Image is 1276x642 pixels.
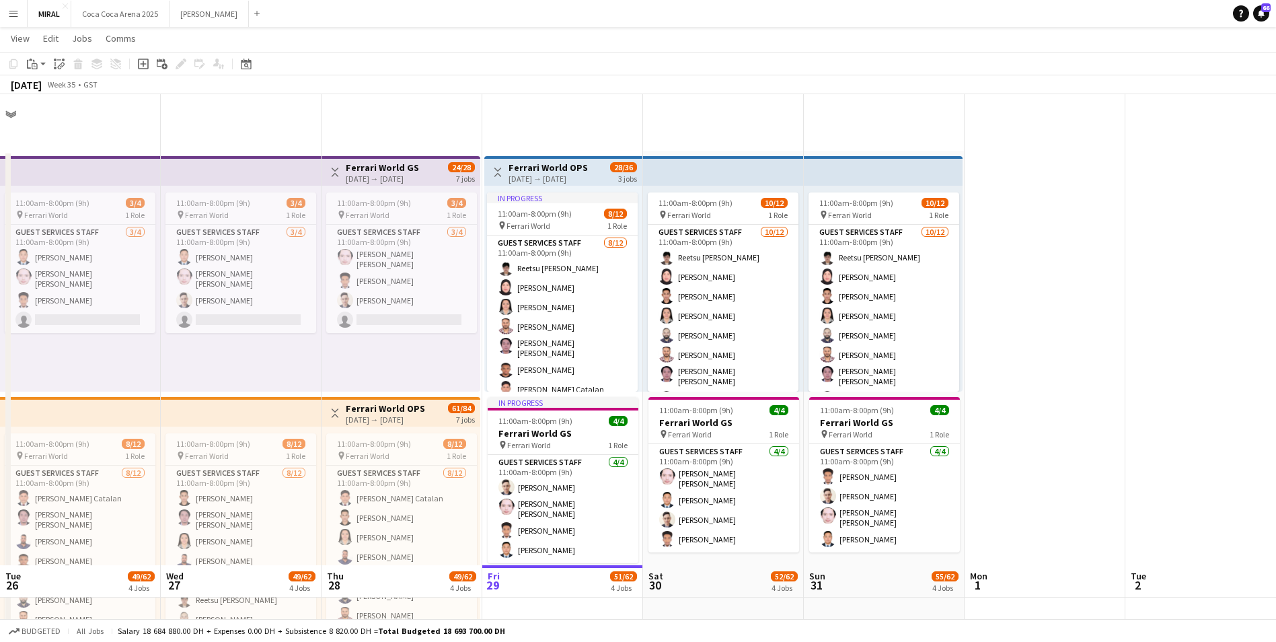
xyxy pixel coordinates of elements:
span: Mon [970,570,987,582]
div: 11:00am-8:00pm (9h)10/12 Ferrari World1 RoleGuest Services Staff10/1211:00am-8:00pm (9h)Reetsu [P... [648,192,798,392]
span: 66 [1261,3,1271,12]
span: Wed [166,570,184,582]
span: 11:00am-8:00pm (9h) [819,198,893,208]
div: In progress [488,397,638,408]
div: In progress11:00am-8:00pm (9h)4/4Ferrari World GS Ferrari World1 RoleGuest Services Staff4/411:00... [488,397,638,563]
app-job-card: 11:00am-8:00pm (9h)10/12 Ferrari World1 RoleGuest Services Staff10/1211:00am-8:00pm (9h)Reetsu [P... [809,192,959,392]
div: GST [83,79,98,90]
div: 3 jobs [618,172,637,184]
app-job-card: 11:00am-8:00pm (9h)3/4 Ferrari World1 RoleGuest Services Staff3/411:00am-8:00pm (9h)[PERSON_NAME]... [326,192,477,333]
span: 1 Role [286,210,305,220]
span: 1 Role [447,451,466,461]
div: [DATE] [11,78,42,92]
span: Sat [648,570,663,582]
span: 11:00am-8:00pm (9h) [15,439,89,449]
span: 1 Role [125,451,145,461]
a: Edit [38,30,64,47]
span: Ferrari World [185,451,229,461]
span: 4/4 [770,405,788,415]
span: 11:00am-8:00pm (9h) [820,405,894,415]
span: Tue [5,570,21,582]
span: 8/12 [604,209,627,219]
span: Ferrari World [346,210,389,220]
span: 1 Role [929,210,948,220]
button: [PERSON_NAME] [170,1,249,27]
span: Week 35 [44,79,78,90]
h3: Ferrari World GS [346,162,419,174]
h3: Ferrari World GS [488,427,638,439]
span: 1 Role [769,429,788,439]
span: 8/12 [283,439,305,449]
span: 1 Role [607,221,627,231]
div: 11:00am-8:00pm (9h)8/12 Ferrari World1 RoleGuest Services Staff8/1211:00am-8:00pm (9h)[PERSON_NAM... [326,433,477,633]
app-job-card: 11:00am-8:00pm (9h)4/4Ferrari World GS Ferrari World1 RoleGuest Services Staff4/411:00am-8:00pm (... [648,397,799,552]
app-card-role: Guest Services Staff8/1211:00am-8:00pm (9h)Reetsu [PERSON_NAME][PERSON_NAME][PERSON_NAME][PERSON_... [487,236,638,500]
span: 3/4 [287,198,305,208]
div: 11:00am-8:00pm (9h)8/12 Ferrari World1 RoleGuest Services Staff8/1211:00am-8:00pm (9h)[PERSON_NAM... [165,433,316,633]
span: 51/62 [610,571,637,581]
span: 1 Role [608,440,628,450]
span: 55/62 [932,571,959,581]
div: 4 Jobs [772,583,797,593]
span: 1 Role [286,451,305,461]
span: 29 [486,577,500,593]
span: 26 [3,577,21,593]
button: MIRAL [28,1,71,27]
div: In progress11:00am-8:00pm (9h)8/12 Ferrari World1 RoleGuest Services Staff8/1211:00am-8:00pm (9h)... [487,192,638,392]
span: 10/12 [922,198,948,208]
h3: Ferrari World GS [809,417,960,429]
div: 7 jobs [456,172,475,184]
app-card-role: Guest Services Staff3/411:00am-8:00pm (9h)[PERSON_NAME] [PERSON_NAME][PERSON_NAME][PERSON_NAME] [326,225,477,333]
span: 1 Role [930,429,949,439]
span: Tue [1131,570,1146,582]
div: 7 jobs [456,413,475,425]
span: 1 Role [447,210,466,220]
span: 11:00am-8:00pm (9h) [498,416,572,426]
div: 11:00am-8:00pm (9h)4/4Ferrari World GS Ferrari World1 RoleGuest Services Staff4/411:00am-8:00pm (... [809,397,960,552]
span: 11:00am-8:00pm (9h) [15,198,89,208]
app-job-card: 11:00am-8:00pm (9h)3/4 Ferrari World1 RoleGuest Services Staff3/411:00am-8:00pm (9h)[PERSON_NAME]... [5,192,155,333]
span: Jobs [72,32,92,44]
div: 11:00am-8:00pm (9h)8/12 Ferrari World1 RoleGuest Services Staff8/1211:00am-8:00pm (9h)[PERSON_NAM... [5,433,155,633]
span: 28/36 [610,162,637,172]
span: Ferrari World [507,440,551,450]
span: 3/4 [126,198,145,208]
span: 11:00am-8:00pm (9h) [498,209,572,219]
span: Total Budgeted 18 693 700.00 DH [378,626,505,636]
span: Ferrari World [24,210,68,220]
h3: Ferrari World GS [648,417,799,429]
span: 11:00am-8:00pm (9h) [176,198,250,208]
span: 30 [646,577,663,593]
span: 1 [968,577,987,593]
span: View [11,32,30,44]
div: 4 Jobs [932,583,958,593]
span: Ferrari World [24,451,68,461]
h3: Ferrari World OPS [509,162,588,174]
app-card-role: Guest Services Staff10/1211:00am-8:00pm (9h)Reetsu [PERSON_NAME][PERSON_NAME][PERSON_NAME][PERSON... [648,225,798,489]
a: 66 [1253,5,1269,22]
span: 49/62 [449,571,476,581]
span: Ferrari World [667,210,711,220]
span: 28 [325,577,344,593]
span: 4/4 [609,416,628,426]
span: 11:00am-8:00pm (9h) [337,198,411,208]
span: Ferrari World [185,210,229,220]
app-card-role: Guest Services Staff4/411:00am-8:00pm (9h)[PERSON_NAME][PERSON_NAME][PERSON_NAME] [PERSON_NAME][P... [809,444,960,552]
span: All jobs [74,626,106,636]
span: Edit [43,32,59,44]
div: [DATE] → [DATE] [346,415,425,425]
span: Thu [327,570,344,582]
div: [DATE] → [DATE] [509,174,588,184]
div: 4 Jobs [289,583,315,593]
span: 2 [1129,577,1146,593]
span: 31 [807,577,825,593]
span: 3/4 [447,198,466,208]
a: Comms [100,30,141,47]
span: 49/62 [128,571,155,581]
button: Budgeted [7,624,63,639]
span: Fri [488,570,500,582]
